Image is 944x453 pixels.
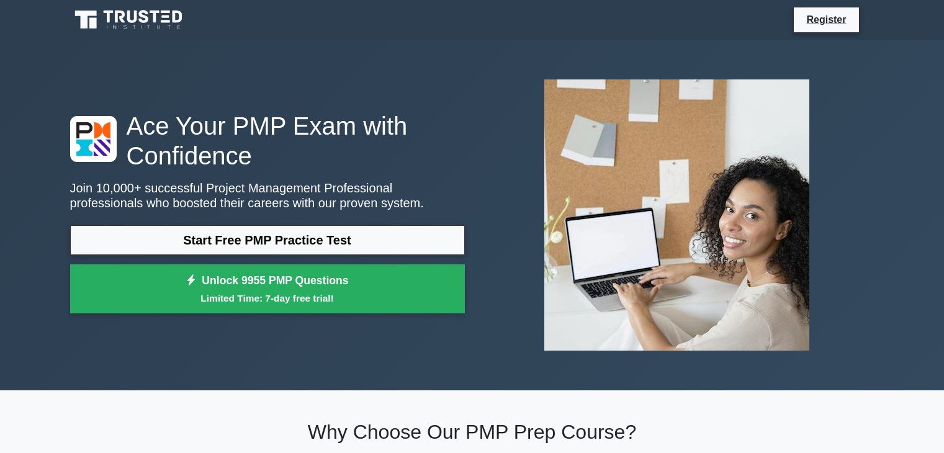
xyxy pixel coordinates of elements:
[70,181,465,210] p: Join 10,000+ successful Project Management Professional professionals who boosted their careers w...
[70,111,465,171] h1: Ace Your PMP Exam with Confidence
[70,420,874,444] h2: Why Choose Our PMP Prep Course?
[70,225,465,255] a: Start Free PMP Practice Test
[70,264,465,314] a: Unlock 9955 PMP QuestionsLimited Time: 7-day free trial!
[799,12,853,27] a: Register
[86,291,449,305] small: Limited Time: 7-day free trial!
